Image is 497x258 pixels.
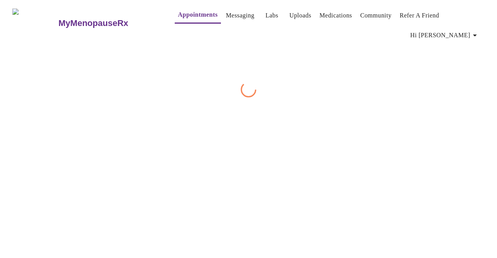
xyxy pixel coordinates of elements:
[357,8,395,23] button: Community
[175,7,221,24] button: Appointments
[259,8,284,23] button: Labs
[59,18,129,28] h3: MyMenopauseRx
[316,8,355,23] button: Medications
[320,10,352,21] a: Medications
[226,10,254,21] a: Messaging
[396,8,442,23] button: Refer a Friend
[178,9,217,20] a: Appointments
[286,8,315,23] button: Uploads
[400,10,439,21] a: Refer a Friend
[407,28,483,43] button: Hi [PERSON_NAME]
[223,8,257,23] button: Messaging
[266,10,278,21] a: Labs
[410,30,480,41] span: Hi [PERSON_NAME]
[289,10,311,21] a: Uploads
[12,9,57,38] img: MyMenopauseRx Logo
[57,10,159,37] a: MyMenopauseRx
[360,10,392,21] a: Community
